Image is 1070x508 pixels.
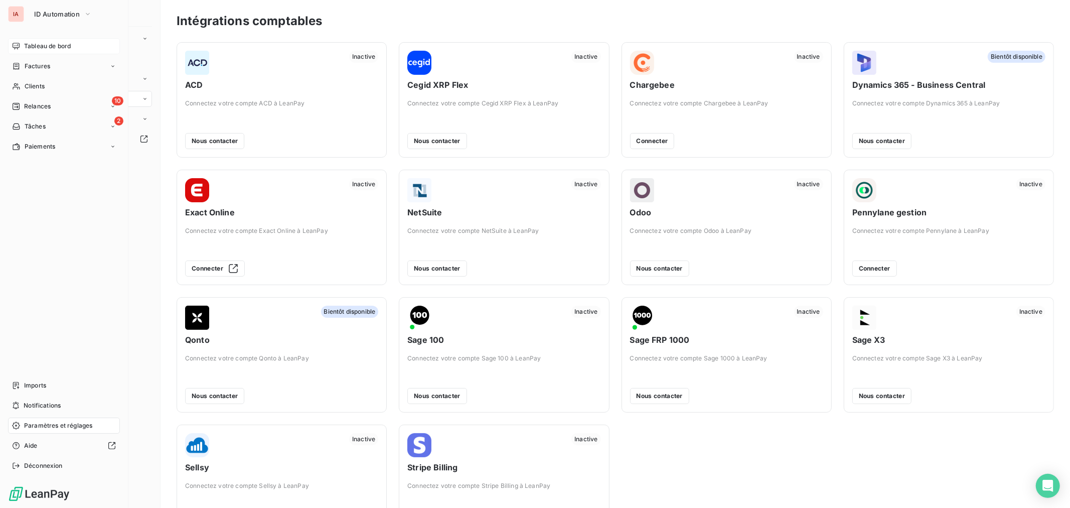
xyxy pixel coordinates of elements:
[407,178,431,202] img: NetSuite logo
[630,178,654,202] img: Odoo logo
[25,62,50,71] span: Factures
[852,226,1045,235] span: Connectez votre compte Pennylane à LeanPay
[349,178,378,190] span: Inactive
[34,10,80,18] span: ID Automation
[8,486,70,502] img: Logo LeanPay
[24,102,51,111] span: Relances
[185,388,244,404] button: Nous contacter
[185,261,245,277] button: Connecter
[852,79,1045,91] span: Dynamics 365 - Business Central
[114,116,123,125] span: 2
[571,178,600,190] span: Inactive
[185,99,378,108] span: Connectez votre compte ACD à LeanPay
[852,261,897,277] button: Connecter
[25,142,55,151] span: Paiements
[112,96,123,105] span: 10
[24,401,61,410] span: Notifications
[177,12,322,30] h3: Intégrations comptables
[852,51,876,75] img: Dynamics 365 - Business Central logo
[185,481,378,490] span: Connectez votre compte Sellsy à LeanPay
[407,261,467,277] button: Nous contacter
[8,438,120,454] a: Aide
[349,51,378,63] span: Inactive
[852,388,911,404] button: Nous contacter
[185,461,378,473] span: Sellsy
[24,421,92,430] span: Paramètres et réglages
[630,206,823,218] span: Odoo
[852,99,1045,108] span: Connectez votre compte Dynamics 365 à LeanPay
[185,354,378,363] span: Connectez votre compte Qonto à LeanPay
[407,79,600,91] span: Cegid XRP Flex
[1016,306,1045,318] span: Inactive
[407,306,431,330] img: Sage 100 logo
[852,354,1045,363] span: Connectez votre compte Sage X3 à LeanPay
[25,82,45,91] span: Clients
[630,306,654,330] img: Sage FRP 1000 logo
[8,6,24,22] div: IA
[1016,178,1045,190] span: Inactive
[407,133,467,149] button: Nous contacter
[349,433,378,445] span: Inactive
[407,354,600,363] span: Connectez votre compte Sage 100 à LeanPay
[852,334,1045,346] span: Sage X3
[794,178,823,190] span: Inactive
[852,206,1045,218] span: Pennylane gestion
[185,206,378,218] span: Exact Online
[24,381,46,390] span: Imports
[407,481,600,490] span: Connectez votre compte Stripe Billing à LeanPay
[24,461,63,470] span: Déconnexion
[571,51,600,63] span: Inactive
[321,306,379,318] span: Bientôt disponible
[185,226,378,235] span: Connectez votre compte Exact Online à LeanPay
[185,306,209,330] img: Qonto logo
[794,306,823,318] span: Inactive
[185,433,209,457] img: Sellsy logo
[1036,474,1060,498] div: Open Intercom Messenger
[630,261,689,277] button: Nous contacter
[988,51,1045,63] span: Bientôt disponible
[407,388,467,404] button: Nous contacter
[25,122,46,131] span: Tâches
[571,306,600,318] span: Inactive
[407,334,600,346] span: Sage 100
[630,226,823,235] span: Connectez votre compte Odoo à LeanPay
[630,133,675,149] button: Connecter
[24,42,71,51] span: Tableau de bord
[852,306,876,330] img: Sage X3 logo
[630,354,823,363] span: Connectez votre compte Sage 1000 à LeanPay
[24,441,38,450] span: Aide
[407,433,431,457] img: Stripe Billing logo
[185,51,209,75] img: ACD logo
[794,51,823,63] span: Inactive
[630,334,823,346] span: Sage FRP 1000
[630,388,689,404] button: Nous contacter
[571,433,600,445] span: Inactive
[185,334,378,346] span: Qonto
[407,99,600,108] span: Connectez votre compte Cegid XRP Flex à LeanPay
[852,178,876,202] img: Pennylane gestion logo
[852,133,911,149] button: Nous contacter
[185,79,378,91] span: ACD
[185,178,209,202] img: Exact Online logo
[185,133,244,149] button: Nous contacter
[407,51,431,75] img: Cegid XRP Flex logo
[407,206,600,218] span: NetSuite
[630,99,823,108] span: Connectez votre compte Chargebee à LeanPay
[407,226,600,235] span: Connectez votre compte NetSuite à LeanPay
[630,51,654,75] img: Chargebee logo
[407,461,600,473] span: Stripe Billing
[630,79,823,91] span: Chargebee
